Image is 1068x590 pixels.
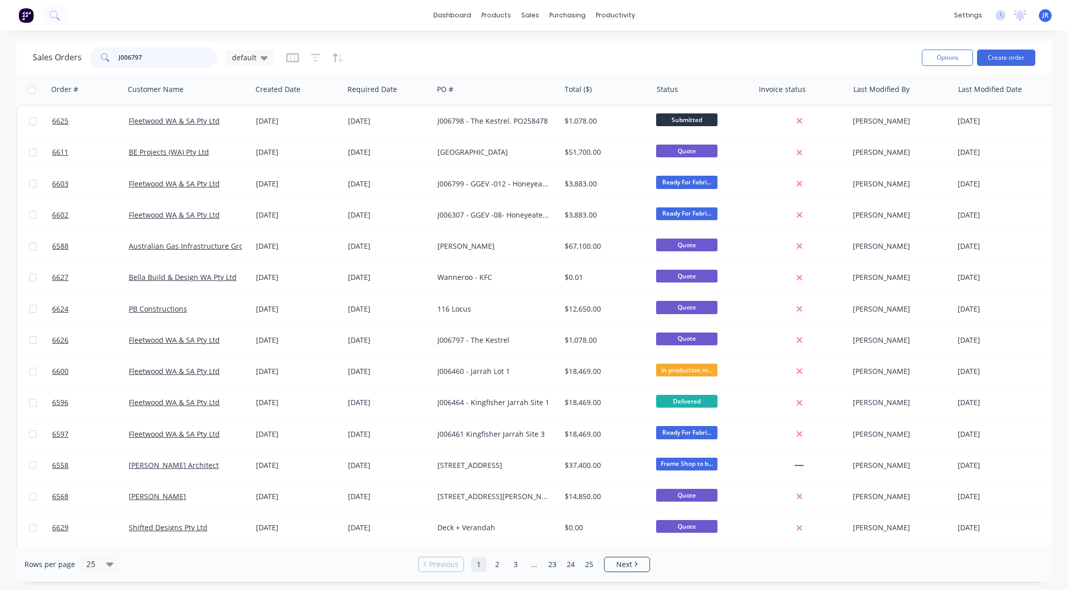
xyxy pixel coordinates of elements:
[1042,11,1049,20] span: JR
[656,207,717,220] span: Ready For Fabri...
[853,304,945,314] div: [PERSON_NAME]
[348,272,429,282] div: [DATE]
[656,113,717,126] span: Submitted
[129,429,220,439] a: Fleetwood WA & SA Pty Ltd
[52,137,129,168] a: 6611
[437,335,551,345] div: J006797 - The Kestrel
[348,366,429,376] div: [DATE]
[129,460,219,470] a: [PERSON_NAME] Architect
[52,294,129,324] a: 6624
[958,272,1064,282] div: [DATE]
[256,147,340,157] div: [DATE]
[52,200,129,230] a: 6602
[256,491,340,502] div: [DATE]
[437,491,551,502] div: [STREET_ADDRESS][PERSON_NAME]
[256,210,340,220] div: [DATE]
[853,491,945,502] div: [PERSON_NAME]
[437,147,551,157] div: [GEOGRAPHIC_DATA]
[958,116,1064,126] div: [DATE]
[52,366,68,376] span: 6600
[348,397,429,408] div: [DATE]
[656,395,717,408] span: Delivered
[958,241,1064,251] div: [DATE]
[476,8,516,23] div: products
[853,116,945,126] div: [PERSON_NAME]
[129,272,237,282] a: Bella Build & Design WA Pty Ltd
[51,84,78,95] div: Order #
[129,210,220,220] a: Fleetwood WA & SA Pty Ltd
[437,116,551,126] div: J006798 - The Kestrel. PO258478
[565,116,644,126] div: $1,078.00
[52,523,68,533] span: 6629
[958,210,1064,220] div: [DATE]
[616,559,632,570] span: Next
[33,53,82,62] h1: Sales Orders
[52,491,68,502] span: 6568
[52,241,68,251] span: 6588
[52,481,129,512] a: 6568
[348,523,429,533] div: [DATE]
[563,557,578,572] a: Page 24
[958,147,1064,157] div: [DATE]
[52,169,129,199] a: 6603
[516,8,544,23] div: sales
[129,491,186,501] a: [PERSON_NAME]
[256,366,340,376] div: [DATE]
[565,335,644,345] div: $1,078.00
[18,8,34,23] img: Factory
[256,460,340,470] div: [DATE]
[52,397,68,408] span: 6596
[565,210,644,220] div: $3,883.00
[414,557,654,572] ul: Pagination
[348,179,429,189] div: [DATE]
[853,147,945,157] div: [PERSON_NAME]
[545,557,560,572] a: Page 23
[256,397,340,408] div: [DATE]
[419,559,463,570] a: Previous page
[348,429,429,439] div: [DATE]
[958,335,1064,345] div: [DATE]
[656,239,717,251] span: Quote
[656,458,717,470] span: Frame Shop to b...
[565,147,644,157] div: $51,700.00
[656,145,717,157] span: Quote
[565,304,644,314] div: $12,650.00
[490,557,505,572] a: Page 2
[591,8,640,23] div: productivity
[656,301,717,314] span: Quote
[565,491,644,502] div: $14,850.00
[437,241,551,251] div: [PERSON_NAME]
[348,241,429,251] div: [DATE]
[565,241,644,251] div: $67,100.00
[437,523,551,533] div: Deck + Verandah
[52,325,129,356] a: 6626
[437,179,551,189] div: J006799 - GGEV -012 - Honeyeater PO258476
[52,116,68,126] span: 6625
[656,426,717,439] span: Ready For Fabri...
[437,272,551,282] div: Wanneroo - KFC
[437,429,551,439] div: J006461 Kingfisher Jarrah Site 3
[129,116,220,126] a: Fleetwood WA & SA Pty Ltd
[958,366,1064,376] div: [DATE]
[256,179,340,189] div: [DATE]
[565,179,644,189] div: $3,883.00
[347,84,397,95] div: Required Date
[232,52,257,63] span: default
[129,523,207,532] a: Shifted Designs Pty Ltd
[52,450,129,481] a: 6558
[52,544,129,575] a: 6567
[348,460,429,470] div: [DATE]
[853,335,945,345] div: [PERSON_NAME]
[437,460,551,470] div: [STREET_ADDRESS]
[52,419,129,450] a: 6597
[437,304,551,314] div: 116 Locus
[256,84,300,95] div: Created Date
[853,179,945,189] div: [PERSON_NAME]
[526,557,542,572] a: Jump forward
[52,460,68,470] span: 6558
[565,523,644,533] div: $0.00
[52,429,68,439] span: 6597
[958,523,1064,533] div: [DATE]
[544,8,591,23] div: purchasing
[958,84,1022,95] div: Last Modified Date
